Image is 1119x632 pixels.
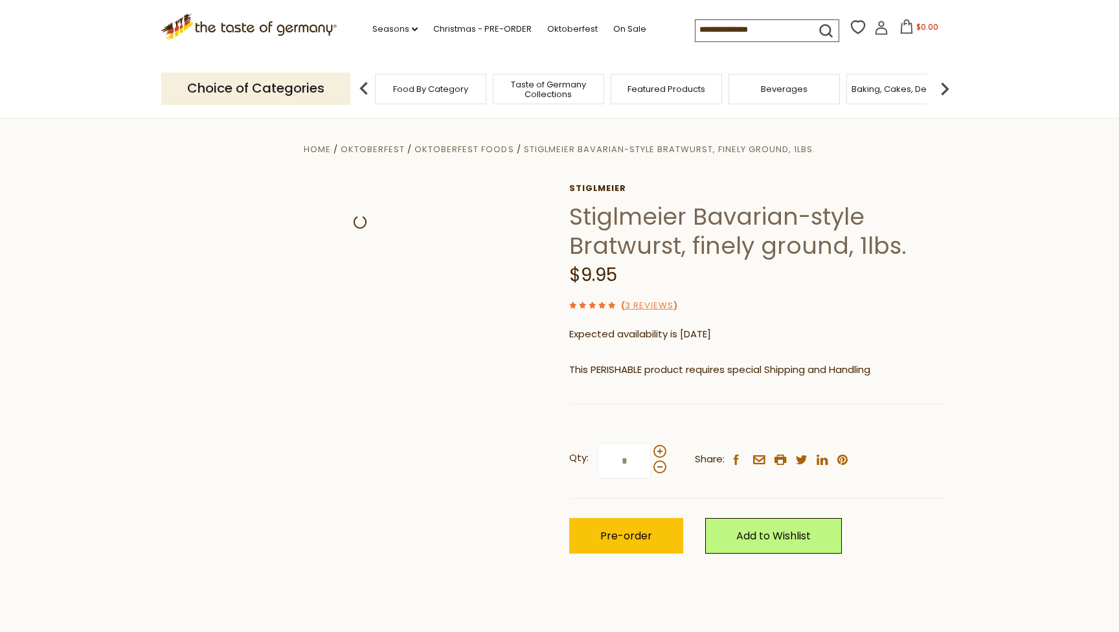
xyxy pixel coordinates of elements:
[627,84,705,94] a: Featured Products
[569,326,948,343] p: Expected availability is [DATE]
[569,362,948,378] p: This PERISHABLE product requires special Shipping and Handling
[414,143,514,155] a: Oktoberfest Foods
[393,84,468,94] a: Food By Category
[569,183,948,194] a: Stiglmeier
[524,143,815,155] a: Stiglmeier Bavarian-style Bratwurst, finely ground, 1lbs.
[625,299,673,313] a: 3 Reviews
[341,143,405,155] a: Oktoberfest
[569,262,617,288] span: $9.95
[497,80,600,99] a: Taste of Germany Collections
[372,22,418,36] a: Seasons
[304,143,331,155] a: Home
[569,450,589,466] strong: Qty:
[598,443,651,479] input: Qty:
[433,22,532,36] a: Christmas - PRE-ORDER
[351,76,377,102] img: previous arrow
[161,73,350,104] p: Choice of Categories
[547,22,598,36] a: Oktoberfest
[582,388,948,404] li: We will ship this product in heat-protective packaging and ice.
[569,202,948,260] h1: Stiglmeier Bavarian-style Bratwurst, finely ground, 1lbs.
[569,518,683,554] button: Pre-order
[916,21,938,32] span: $0.00
[600,528,652,543] span: Pre-order
[852,84,952,94] a: Baking, Cakes, Desserts
[695,451,725,468] span: Share:
[891,19,946,39] button: $0.00
[613,22,646,36] a: On Sale
[621,299,677,311] span: ( )
[705,518,842,554] a: Add to Wishlist
[932,76,958,102] img: next arrow
[761,84,808,94] a: Beverages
